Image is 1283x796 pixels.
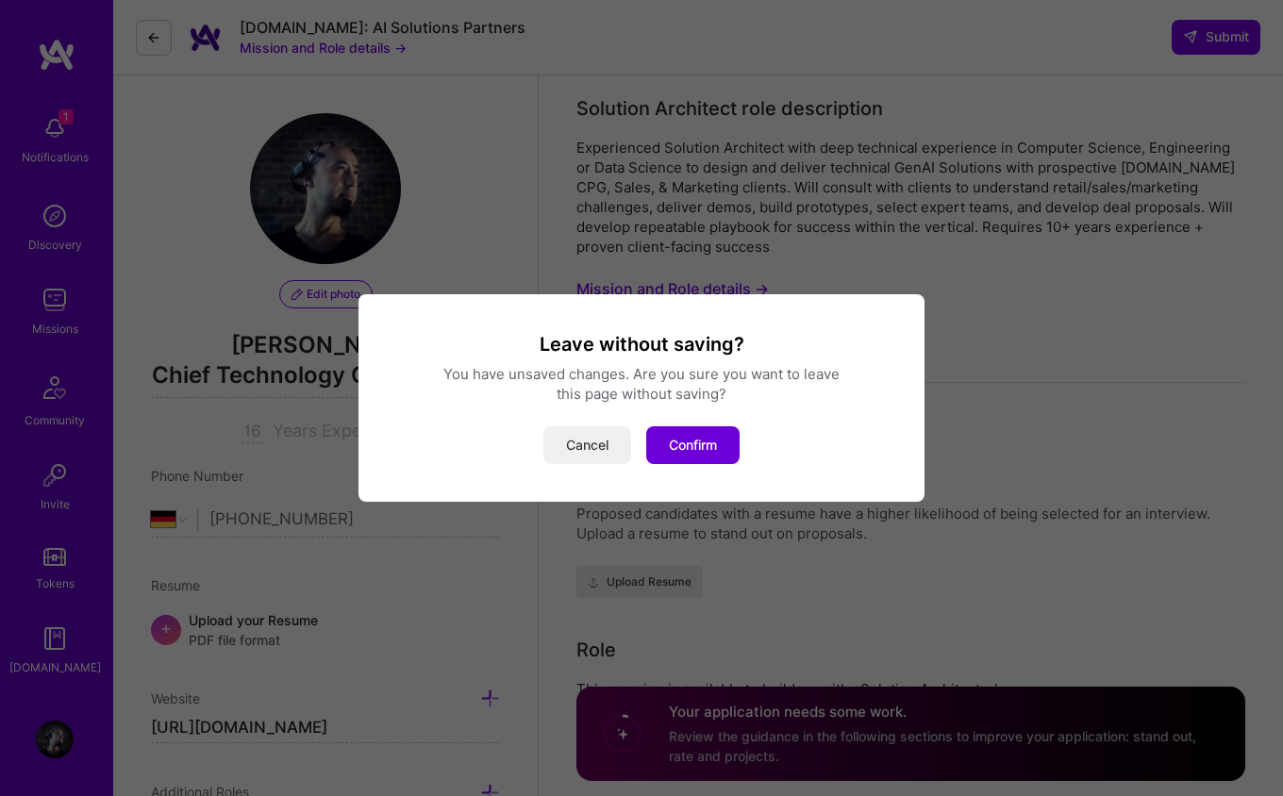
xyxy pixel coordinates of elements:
[381,364,902,384] div: You have unsaved changes. Are you sure you want to leave
[358,294,925,502] div: modal
[381,384,902,404] div: this page without saving?
[646,426,740,464] button: Confirm
[381,332,902,357] h3: Leave without saving?
[543,426,631,464] button: Cancel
